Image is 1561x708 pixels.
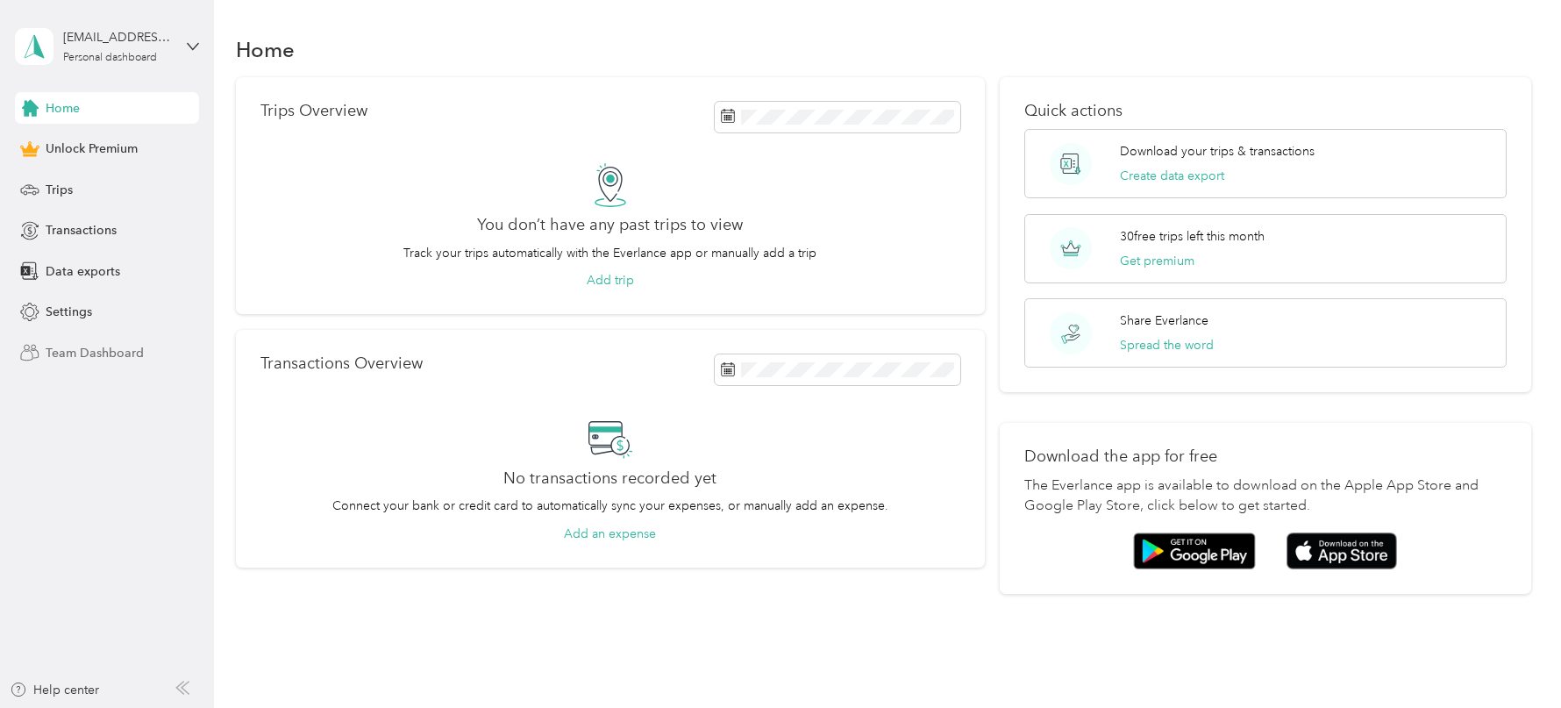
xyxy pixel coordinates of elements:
button: Get premium [1120,252,1194,270]
div: [EMAIL_ADDRESS][DOMAIN_NAME] [63,28,173,46]
img: Google play [1133,533,1256,569]
span: Home [46,99,80,118]
p: 30 free trips left this month [1120,227,1265,246]
p: Trips Overview [260,102,367,120]
h2: You don’t have any past trips to view [477,216,743,234]
p: Quick actions [1024,102,1506,120]
span: Unlock Premium [46,139,138,158]
button: Create data export [1120,167,1224,185]
span: Trips [46,181,73,199]
p: Connect your bank or credit card to automatically sync your expenses, or manually add an expense. [332,497,888,515]
h2: No transactions recorded yet [503,469,716,488]
button: Add trip [587,271,634,290]
h1: Home [236,40,295,59]
span: Transactions [46,221,117,240]
p: Download your trips & transactions [1120,142,1315,161]
span: Data exports [46,262,120,281]
p: Transactions Overview [260,354,423,373]
p: The Everlance app is available to download on the Apple App Store and Google Play Store, click be... [1024,476,1506,518]
div: Personal dashboard [63,53,157,63]
button: Add an expense [564,525,656,543]
span: Team Dashboard [46,344,144,362]
p: Track your trips automatically with the Everlance app or manually add a trip [403,244,816,262]
button: Spread the word [1120,336,1214,354]
img: App store [1287,533,1397,570]
iframe: Everlance-gr Chat Button Frame [1463,610,1561,708]
p: Download the app for free [1024,447,1506,466]
button: Help center [10,681,99,699]
span: Settings [46,303,92,321]
p: Share Everlance [1120,311,1208,330]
